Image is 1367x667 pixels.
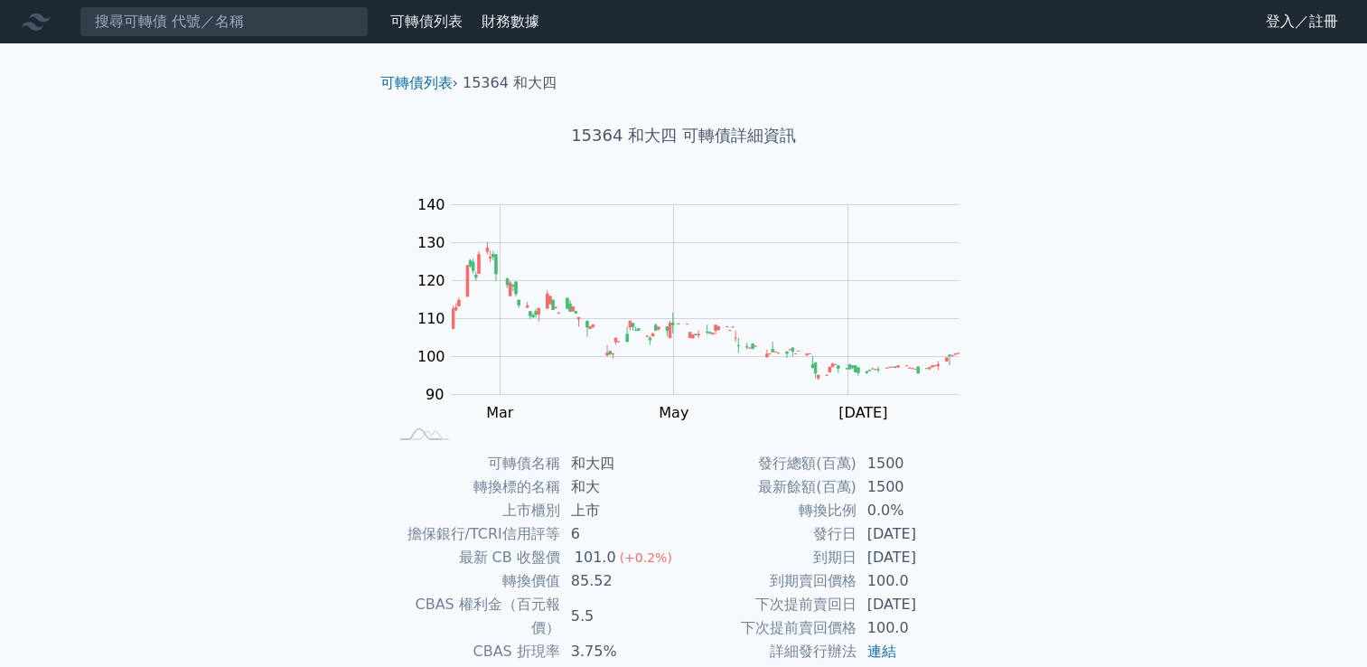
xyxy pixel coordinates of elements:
td: 1500 [857,452,980,475]
td: 100.0 [857,616,980,640]
tspan: 130 [417,234,445,251]
td: 到期日 [684,546,857,569]
input: 搜尋可轉債 代號／名稱 [80,6,369,37]
td: 轉換價值 [388,569,560,593]
li: 15364 和大四 [463,72,557,94]
td: 上市櫃別 [388,499,560,522]
g: Chart [407,196,986,458]
td: [DATE] [857,522,980,546]
td: 85.52 [560,569,684,593]
li: › [380,72,458,94]
g: Series [452,242,959,380]
tspan: 110 [417,310,445,327]
tspan: [DATE] [838,404,887,421]
td: 下次提前賣回日 [684,593,857,616]
td: 下次提前賣回價格 [684,616,857,640]
td: 6 [560,522,684,546]
td: 詳細發行辦法 [684,640,857,663]
tspan: 100 [417,348,445,365]
a: 財務數據 [482,13,539,30]
a: 登入／註冊 [1251,7,1353,36]
tspan: Mar [486,404,514,421]
td: 5.5 [560,593,684,640]
td: 100.0 [857,569,980,593]
td: 最新 CB 收盤價 [388,546,560,569]
td: CBAS 權利金（百元報價） [388,593,560,640]
td: [DATE] [857,546,980,569]
td: 擔保銀行/TCRI信用評等 [388,522,560,546]
a: 可轉債列表 [390,13,463,30]
a: 可轉債列表 [380,74,453,91]
td: 和大四 [560,452,684,475]
td: 轉換比例 [684,499,857,522]
td: 轉換標的名稱 [388,475,560,499]
td: 上市 [560,499,684,522]
td: CBAS 折現率 [388,640,560,663]
td: 0.0% [857,499,980,522]
tspan: 140 [417,196,445,213]
div: 101.0 [571,546,620,569]
td: 和大 [560,475,684,499]
tspan: May [659,404,688,421]
td: 可轉債名稱 [388,452,560,475]
td: [DATE] [857,593,980,616]
a: 連結 [867,643,896,660]
tspan: 120 [417,272,445,289]
span: (+0.2%) [620,550,672,565]
td: 發行總額(百萬) [684,452,857,475]
td: 1500 [857,475,980,499]
tspan: 90 [426,386,444,403]
td: 發行日 [684,522,857,546]
td: 到期賣回價格 [684,569,857,593]
td: 最新餘額(百萬) [684,475,857,499]
td: 3.75% [560,640,684,663]
h1: 15364 和大四 可轉債詳細資訊 [366,123,1002,148]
